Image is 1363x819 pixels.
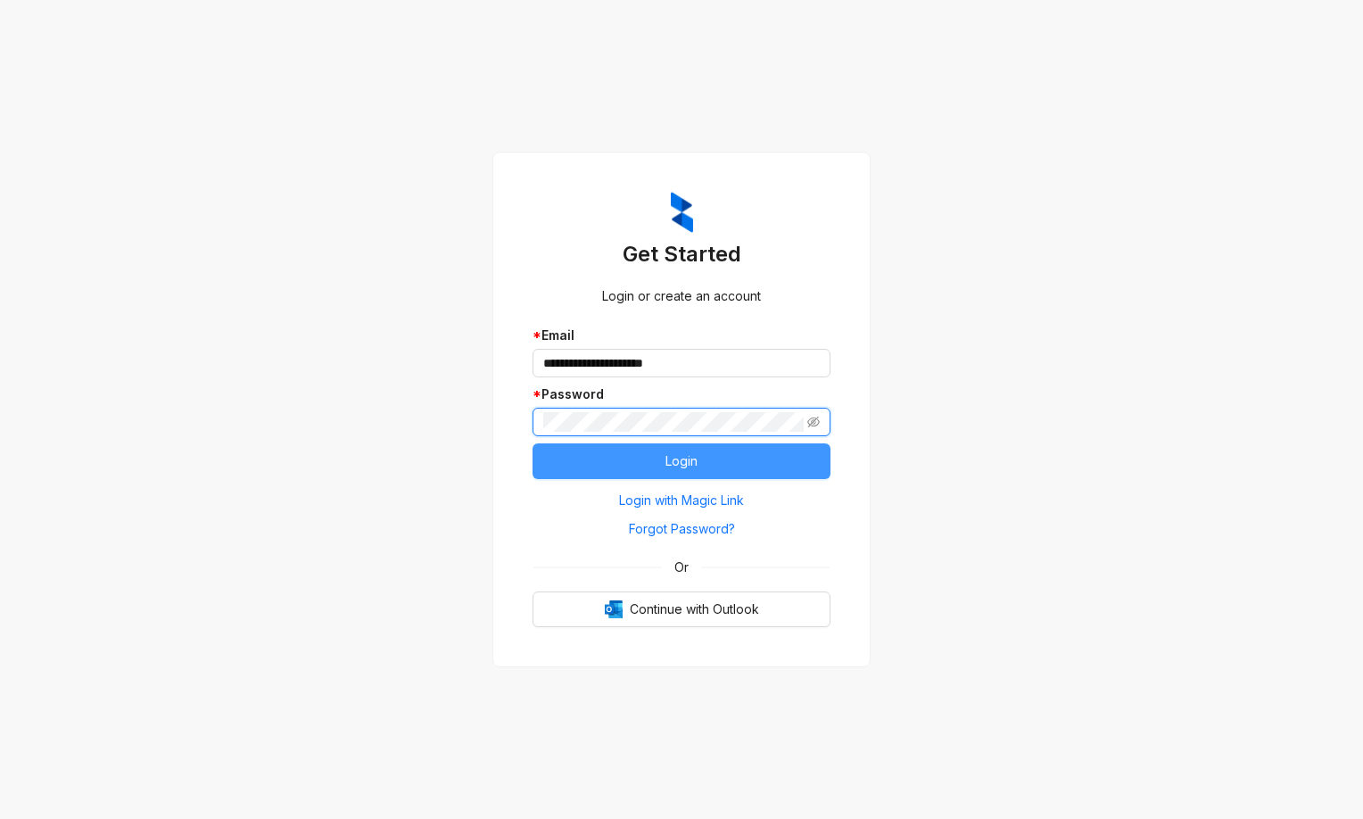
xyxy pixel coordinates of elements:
[533,591,830,627] button: OutlookContinue with Outlook
[533,385,830,404] div: Password
[630,600,759,619] span: Continue with Outlook
[665,451,698,471] span: Login
[807,416,820,428] span: eye-invisible
[533,240,830,269] h3: Get Started
[533,286,830,306] div: Login or create an account
[533,486,830,515] button: Login with Magic Link
[629,519,735,539] span: Forgot Password?
[662,558,701,577] span: Or
[533,443,830,479] button: Login
[605,600,623,618] img: Outlook
[533,326,830,345] div: Email
[533,515,830,543] button: Forgot Password?
[619,491,744,510] span: Login with Magic Link
[671,192,693,233] img: ZumaIcon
